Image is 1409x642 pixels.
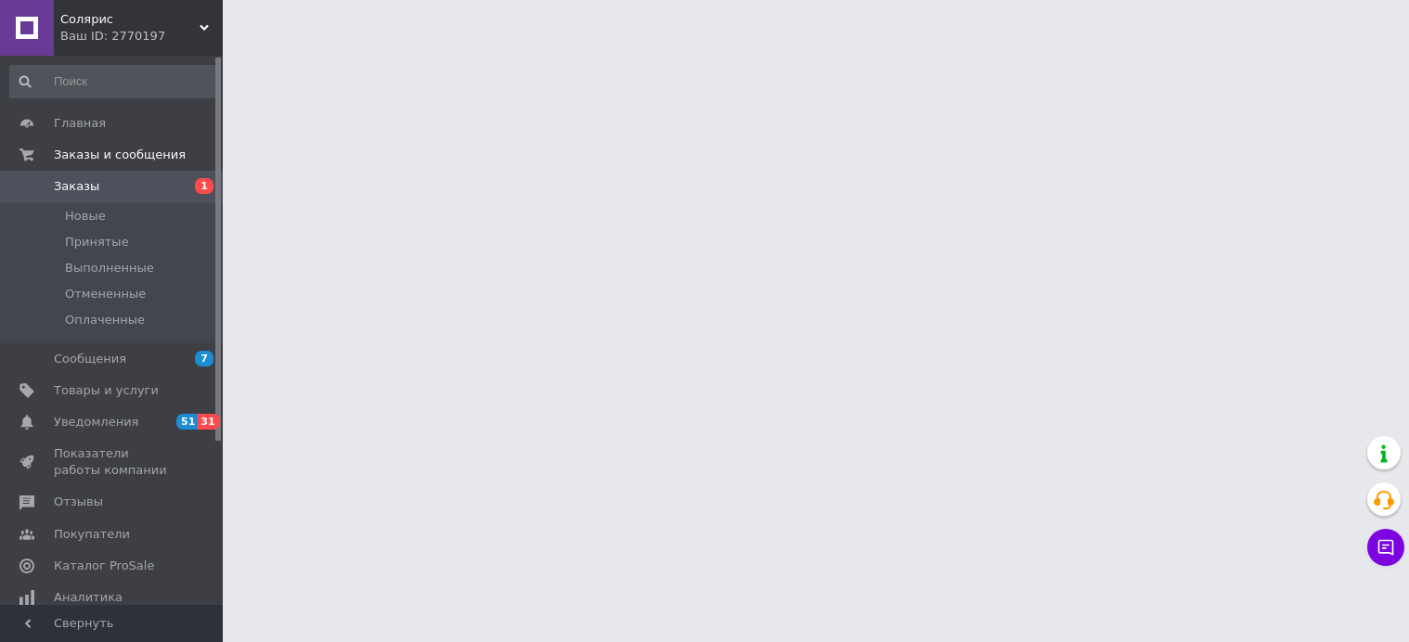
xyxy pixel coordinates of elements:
span: 51 [176,414,198,430]
span: Оплаченные [65,312,145,328]
span: Главная [54,115,106,132]
input: Поиск [9,65,219,98]
span: Товары и услуги [54,382,159,399]
span: 7 [195,351,213,366]
div: Ваш ID: 2770197 [60,28,223,45]
span: 31 [198,414,219,430]
span: Выполненные [65,260,154,276]
span: 1 [195,178,213,194]
span: Отзывы [54,494,103,510]
span: Заказы [54,178,99,195]
span: Солярис [60,11,200,28]
button: Чат с покупателем [1367,529,1404,566]
span: Принятые [65,234,129,250]
span: Сообщения [54,351,126,367]
span: Новые [65,208,106,225]
span: Заказы и сообщения [54,147,186,163]
span: Аналитика [54,589,123,606]
span: Показатели работы компании [54,445,172,479]
span: Покупатели [54,526,130,543]
span: Отмененные [65,286,146,302]
span: Уведомления [54,414,138,430]
span: Каталог ProSale [54,558,154,574]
